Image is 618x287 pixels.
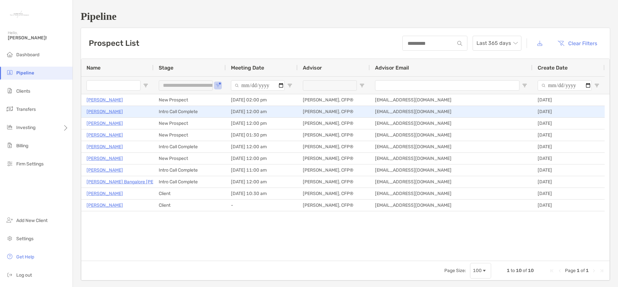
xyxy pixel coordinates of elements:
[154,141,226,152] div: Intro Call Complete
[557,268,562,273] div: Previous Page
[532,94,605,106] div: [DATE]
[532,164,605,176] div: [DATE]
[287,83,292,88] button: Open Filter Menu
[226,106,298,117] div: [DATE] 12:00 am
[231,65,264,71] span: Meeting Date
[87,178,182,186] p: [PERSON_NAME] Bangalore [PERSON_NAME]
[532,118,605,129] div: [DATE]
[159,65,173,71] span: Stage
[523,268,527,273] span: of
[591,268,597,273] div: Next Page
[16,254,34,260] span: Get Help
[226,118,298,129] div: [DATE] 12:00 pm
[16,218,47,223] span: Add New Client
[477,36,517,50] span: Last 365 days
[532,106,605,117] div: [DATE]
[538,65,568,71] span: Create Date
[6,216,14,224] img: add_new_client icon
[370,164,532,176] div: [EMAIL_ADDRESS][DOMAIN_NAME]
[577,268,580,273] span: 1
[599,268,604,273] div: Last Page
[6,123,14,131] img: investing icon
[511,268,515,273] span: to
[16,70,34,76] span: Pipeline
[87,166,123,174] a: [PERSON_NAME]
[6,234,14,242] img: settings icon
[298,164,370,176] div: [PERSON_NAME], CFP®
[87,80,141,91] input: Name Filter Input
[298,153,370,164] div: [PERSON_NAME], CFP®
[359,83,365,88] button: Open Filter Menu
[298,176,370,188] div: [PERSON_NAME], CFP®
[226,129,298,141] div: [DATE] 01:30 pm
[298,141,370,152] div: [PERSON_NAME], CFP®
[298,188,370,199] div: [PERSON_NAME], CFP®
[6,105,14,113] img: transfers icon
[226,200,298,211] div: -
[16,88,30,94] span: Clients
[87,131,123,139] a: [PERSON_NAME]
[16,161,44,167] span: Firm Settings
[470,263,491,279] div: Page Size
[473,268,482,273] div: 100
[507,268,510,273] span: 1
[87,108,123,116] a: [PERSON_NAME]
[6,50,14,58] img: dashboard icon
[6,87,14,95] img: clients icon
[370,106,532,117] div: [EMAIL_ADDRESS][DOMAIN_NAME]
[87,65,101,71] span: Name
[154,200,226,211] div: Client
[532,129,605,141] div: [DATE]
[16,272,32,278] span: Log out
[370,153,532,164] div: [EMAIL_ADDRESS][DOMAIN_NAME]
[532,176,605,188] div: [DATE]
[553,36,602,50] button: Clear Filters
[16,52,39,58] span: Dashboard
[154,188,226,199] div: Client
[16,107,36,112] span: Transfers
[81,10,610,22] h1: Pipeline
[532,200,605,211] div: [DATE]
[154,94,226,106] div: New Prospect
[586,268,589,273] span: 1
[87,189,123,198] p: [PERSON_NAME]
[457,41,462,46] img: input icon
[154,153,226,164] div: New Prospect
[6,271,14,279] img: logout icon
[370,129,532,141] div: [EMAIL_ADDRESS][DOMAIN_NAME]
[226,153,298,164] div: [DATE] 12:00 pm
[594,83,599,88] button: Open Filter Menu
[549,268,555,273] div: First Page
[375,80,519,91] input: Advisor Email Filter Input
[154,106,226,117] div: Intro Call Complete
[375,65,409,71] span: Advisor Email
[444,268,466,273] div: Page Size:
[16,236,34,241] span: Settings
[87,143,123,151] a: [PERSON_NAME]
[226,141,298,152] div: [DATE] 12:00 am
[370,118,532,129] div: [EMAIL_ADDRESS][DOMAIN_NAME]
[87,154,123,163] a: [PERSON_NAME]
[528,268,534,273] span: 10
[226,94,298,106] div: [DATE] 02:00 pm
[6,141,14,149] img: billing icon
[16,143,28,149] span: Billing
[298,106,370,117] div: [PERSON_NAME], CFP®
[298,94,370,106] div: [PERSON_NAME], CFP®
[370,176,532,188] div: [EMAIL_ADDRESS][DOMAIN_NAME]
[370,94,532,106] div: [EMAIL_ADDRESS][DOMAIN_NAME]
[532,188,605,199] div: [DATE]
[370,141,532,152] div: [EMAIL_ADDRESS][DOMAIN_NAME]
[532,141,605,152] div: [DATE]
[8,3,31,26] img: Zoe Logo
[89,39,139,48] h3: Prospect List
[516,268,522,273] span: 10
[87,119,123,127] a: [PERSON_NAME]
[370,188,532,199] div: [EMAIL_ADDRESS][DOMAIN_NAME]
[154,176,226,188] div: Intro Call Complete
